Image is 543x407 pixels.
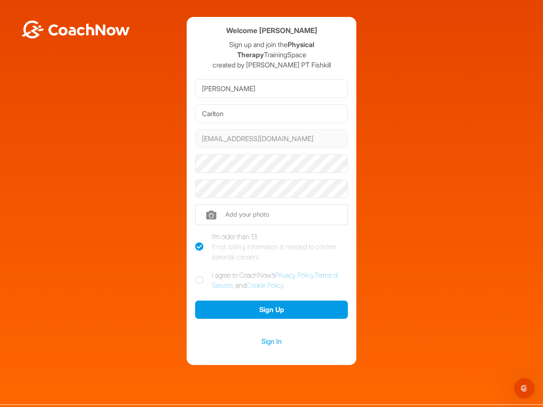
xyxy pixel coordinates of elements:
[195,270,348,290] label: I agree to CoachNow's , , and .
[195,39,348,60] p: Sign up and join the TrainingSpace
[514,378,535,399] iframe: Intercom live chat
[195,60,348,70] p: created by [PERSON_NAME] PT Fishkill
[212,242,348,262] div: If not, billing information is needed to confirm parental consent.
[237,40,314,59] strong: Physical Therapy
[226,25,317,36] h4: Welcome [PERSON_NAME]
[212,271,338,290] a: Terms of Service
[275,271,313,279] a: Privacy Policy
[195,336,348,347] a: Sign In
[195,104,348,123] input: Last Name
[212,231,348,262] div: I'm older than 13
[195,129,348,148] input: Email
[195,301,348,319] button: Sign Up
[20,20,131,39] img: BwLJSsUCoWCh5upNqxVrqldRgqLPVwmV24tXu5FoVAoFEpwwqQ3VIfuoInZCoVCoTD4vwADAC3ZFMkVEQFDAAAAAElFTkSuQmCC
[246,281,283,290] a: Cookie Policy
[195,79,348,98] input: First Name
